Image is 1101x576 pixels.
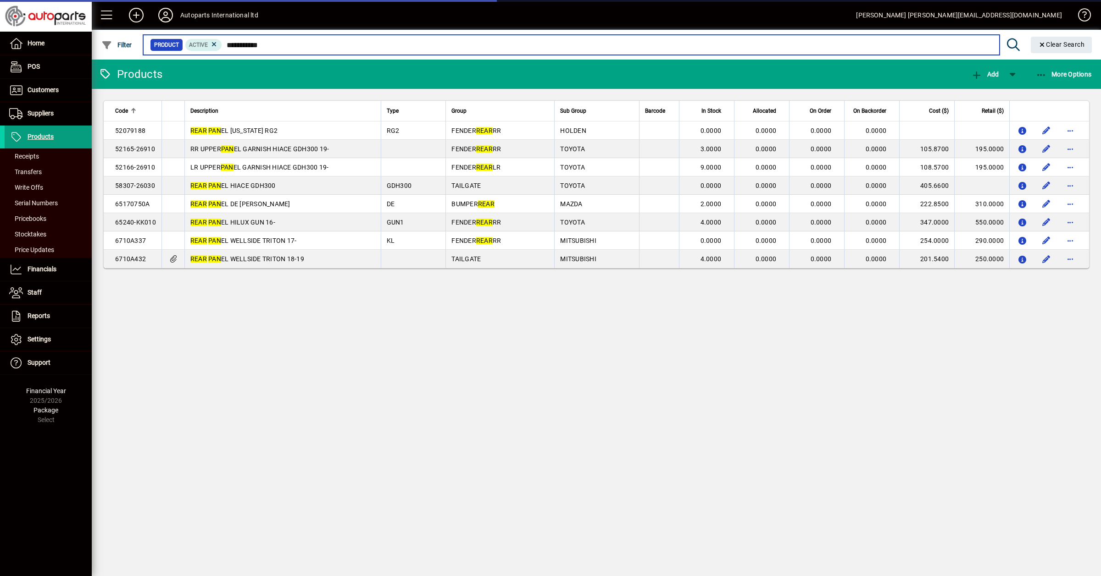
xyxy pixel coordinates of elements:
td: 222.8500 [899,195,954,213]
span: Receipts [9,153,39,160]
button: More options [1063,197,1078,211]
div: Type [387,106,440,116]
td: 195.0000 [954,140,1009,158]
button: Clear [1031,37,1092,53]
span: EL WELLSIDE TRITON 17- [190,237,297,244]
a: Support [5,351,92,374]
button: Edit [1039,160,1054,175]
em: PAN [208,219,221,226]
mat-chip: Activation Status: Active [185,39,222,51]
button: Filter [99,37,134,53]
em: REAR [190,127,207,134]
span: 0.0000 [811,182,832,189]
span: Retail ($) [982,106,1004,116]
span: 52079188 [115,127,145,134]
td: 254.0000 [899,231,954,250]
span: Suppliers [28,110,54,117]
span: RR UPPER EL GARNISH HIACE GDH300 19- [190,145,329,153]
em: REAR [476,164,493,171]
em: PAN [208,255,221,263]
span: Home [28,39,44,47]
td: 290.0000 [954,231,1009,250]
span: 4.0000 [701,255,722,263]
a: Write Offs [5,180,92,195]
span: TOYOTA [560,164,585,171]
td: 405.6600 [899,176,954,195]
span: Support [28,359,50,366]
a: Pricebooks [5,211,92,226]
span: EL [US_STATE] RG2 [190,127,278,134]
span: 0.0000 [756,200,777,208]
em: REAR [476,145,493,153]
div: [PERSON_NAME] [PERSON_NAME][EMAIL_ADDRESS][DOMAIN_NAME] [856,8,1062,22]
em: REAR [476,219,493,226]
span: 2.0000 [701,200,722,208]
span: Filter [101,41,132,49]
em: PAN [221,145,234,153]
span: 6710A337 [115,237,146,244]
span: 65170750A [115,200,150,208]
button: More options [1063,142,1078,156]
div: On Backorder [850,106,895,116]
button: More options [1063,233,1078,248]
div: Barcode [645,106,673,116]
span: 0.0000 [866,219,887,226]
a: Transfers [5,164,92,180]
a: Customers [5,79,92,102]
button: Edit [1039,233,1054,248]
span: TOYOTA [560,219,585,226]
td: 195.0000 [954,158,1009,176]
em: PAN [208,237,221,244]
span: Reports [28,312,50,319]
span: Stocktakes [9,230,46,238]
span: Customers [28,86,59,93]
span: 0.0000 [811,164,832,171]
button: More options [1063,160,1078,175]
span: Settings [28,335,51,343]
span: GUN1 [387,219,404,226]
button: Profile [151,7,180,23]
span: 0.0000 [866,200,887,208]
span: Code [115,106,128,116]
span: 6710A432 [115,255,146,263]
span: RG2 [387,127,400,134]
button: Add [122,7,151,23]
a: Financials [5,258,92,281]
span: In Stock [701,106,721,116]
span: 0.0000 [756,182,777,189]
span: Pricebooks [9,215,46,222]
span: FENDER LR [451,164,500,171]
em: REAR [476,237,493,244]
button: Edit [1039,123,1054,138]
span: 65240-KK010 [115,219,156,226]
button: More Options [1034,66,1094,82]
span: MITSUBISHI [560,237,596,244]
div: Products [99,67,162,82]
em: PAN [208,182,221,189]
span: 52165-26910 [115,145,155,153]
span: GDH300 [387,182,412,189]
a: POS [5,55,92,78]
span: TAILGATE [451,182,481,189]
span: LR UPPER EL GARNISH HIACE GDH300 19- [190,164,329,171]
em: PAN [208,200,221,208]
span: 4.0000 [701,219,722,226]
button: More options [1063,178,1078,193]
button: Edit [1039,142,1054,156]
span: Add [971,71,999,78]
span: 58307-26030 [115,182,155,189]
a: Settings [5,328,92,351]
span: 0.0000 [866,127,887,134]
span: 3.0000 [701,145,722,153]
span: 0.0000 [756,145,777,153]
td: 550.0000 [954,213,1009,231]
span: EL WELLSIDE TRITON 18-19 [190,255,304,263]
span: 0.0000 [811,255,832,263]
button: Add [969,66,1001,82]
a: Reports [5,305,92,328]
div: Sub Group [560,106,634,116]
span: FENDER RR [451,145,501,153]
span: EL HIACE GDH300 [190,182,276,189]
em: PAN [208,127,221,134]
span: Financial Year [26,387,66,395]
